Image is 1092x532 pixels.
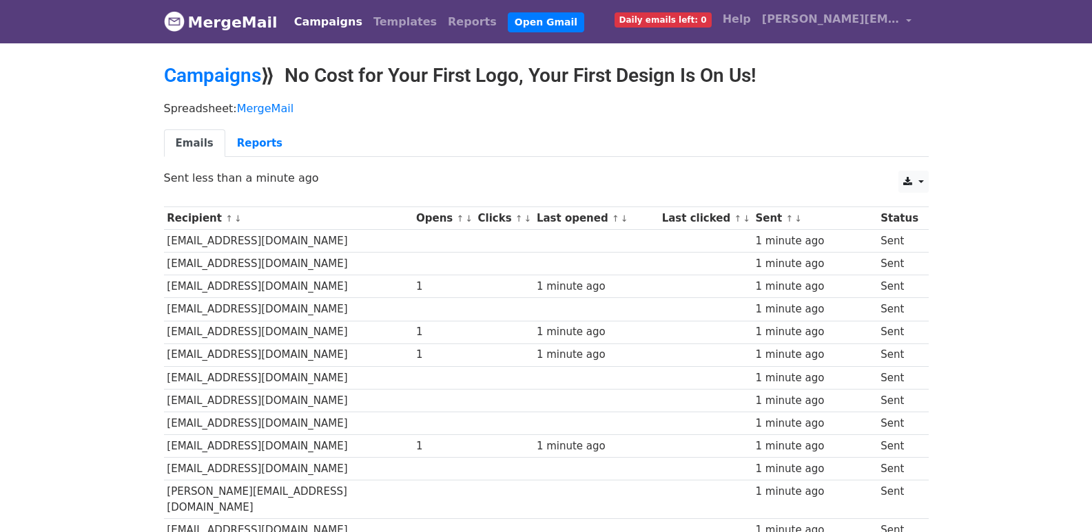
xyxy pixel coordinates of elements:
td: Sent [877,389,921,412]
td: [EMAIL_ADDRESS][DOMAIN_NAME] [164,458,413,480]
a: ↓ [465,213,473,224]
a: [PERSON_NAME][EMAIL_ADDRESS][DOMAIN_NAME] [756,6,918,38]
td: [EMAIL_ADDRESS][DOMAIN_NAME] [164,343,413,366]
a: ↓ [794,213,802,224]
td: Sent [877,230,921,253]
div: 1 [416,279,471,295]
a: ↑ [734,213,741,224]
div: 1 minute ago [537,438,655,454]
td: Sent [877,458,921,480]
a: ↓ [524,213,532,224]
th: Status [877,207,921,230]
a: Campaigns [289,8,368,36]
td: [EMAIL_ADDRESS][DOMAIN_NAME] [164,298,413,321]
td: Sent [877,343,921,366]
div: 1 minute ago [755,461,874,477]
a: Open Gmail [508,12,584,32]
td: Sent [877,412,921,434]
div: 1 minute ago [537,279,655,295]
div: 1 minute ago [537,347,655,363]
a: Campaigns [164,64,261,87]
div: 1 minute ago [755,484,874,500]
td: Sent [877,435,921,458]
div: 1 minute ago [755,438,874,454]
td: Sent [877,253,921,275]
a: Reports [442,8,502,36]
a: MergeMail [237,102,293,115]
div: 1 minute ago [755,233,874,249]
div: 1 minute ago [755,347,874,363]
div: 1 [416,438,471,454]
p: Sent less than a minute ago [164,171,929,185]
a: ↑ [515,213,523,224]
a: Templates [368,8,442,36]
td: Sent [877,366,921,389]
div: 1 [416,324,471,340]
a: MergeMail [164,8,278,36]
a: ↓ [234,213,242,224]
a: ↓ [743,213,750,224]
a: ↑ [786,213,794,224]
td: [EMAIL_ADDRESS][DOMAIN_NAME] [164,435,413,458]
div: 1 minute ago [755,301,874,317]
th: Last opened [533,207,659,230]
div: 1 minute ago [755,393,874,409]
td: Sent [877,298,921,321]
img: MergeMail logo [164,11,185,32]
th: Last clicked [659,207,752,230]
th: Opens [413,207,475,230]
td: [PERSON_NAME][EMAIL_ADDRESS][DOMAIN_NAME] [164,480,413,519]
a: ↑ [456,213,464,224]
a: Reports [225,129,294,158]
td: [EMAIL_ADDRESS][DOMAIN_NAME] [164,389,413,412]
a: Daily emails left: 0 [609,6,717,33]
a: ↓ [621,213,628,224]
a: Help [717,6,756,33]
h2: ⟫ No Cost for Your First Logo, Your First Design Is On Us! [164,64,929,87]
th: Clicks [475,207,533,230]
div: 1 minute ago [755,279,874,295]
td: Sent [877,275,921,298]
div: 1 minute ago [755,324,874,340]
th: Recipient [164,207,413,230]
div: 1 minute ago [755,416,874,432]
p: Spreadsheet: [164,101,929,116]
td: [EMAIL_ADDRESS][DOMAIN_NAME] [164,412,413,434]
td: [EMAIL_ADDRESS][DOMAIN_NAME] [164,275,413,298]
a: Emails [164,129,225,158]
td: [EMAIL_ADDRESS][DOMAIN_NAME] [164,230,413,253]
td: [EMAIL_ADDRESS][DOMAIN_NAME] [164,321,413,343]
a: ↑ [612,213,619,224]
a: ↑ [225,213,233,224]
span: [PERSON_NAME][EMAIL_ADDRESS][DOMAIN_NAME] [762,11,900,28]
td: [EMAIL_ADDRESS][DOMAIN_NAME] [164,366,413,389]
div: 1 minute ago [755,256,874,272]
span: Daily emails left: 0 [615,12,712,28]
div: 1 minute ago [755,370,874,386]
div: 1 minute ago [537,324,655,340]
div: 1 [416,347,471,363]
td: Sent [877,480,921,519]
th: Sent [752,207,878,230]
td: [EMAIL_ADDRESS][DOMAIN_NAME] [164,253,413,275]
td: Sent [877,321,921,343]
